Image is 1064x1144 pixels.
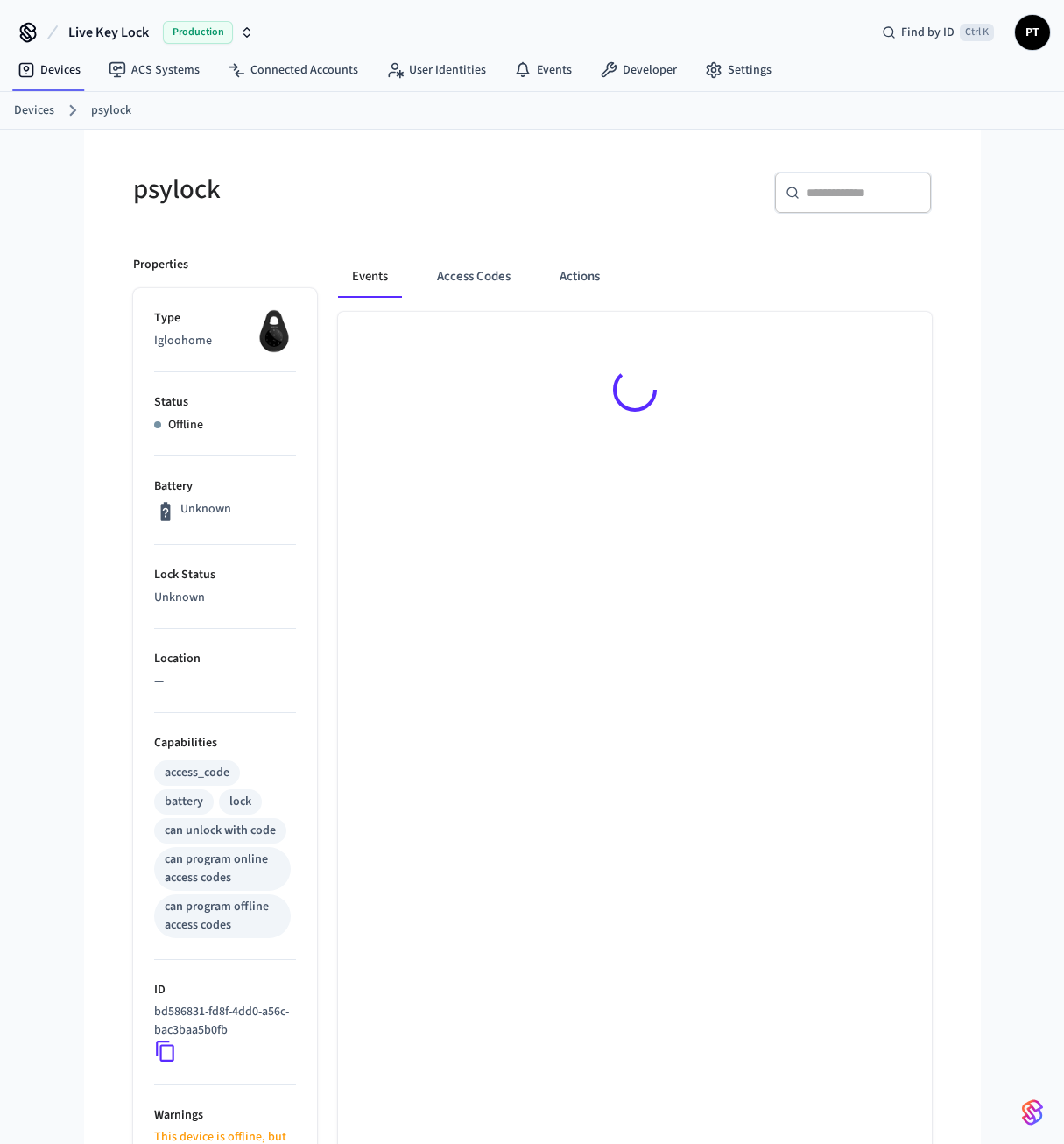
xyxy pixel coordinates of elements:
[1022,1098,1043,1126] img: SeamLogoGradient.69752ec5.svg
[229,793,251,811] div: lock
[901,24,955,41] span: Find by ID
[252,309,296,353] img: igloohome_igke
[338,256,932,298] div: ant example
[165,822,276,840] div: can unlock with code
[4,54,95,86] a: Devices
[165,764,229,782] div: access_code
[1017,17,1048,48] span: PT
[154,332,296,350] p: Igloohome
[14,102,54,120] a: Devices
[154,734,296,752] p: Capabilities
[180,500,231,519] p: Unknown
[154,477,296,496] p: Battery
[154,981,296,999] p: ID
[372,54,500,86] a: User Identities
[214,54,372,86] a: Connected Accounts
[165,793,203,811] div: battery
[154,309,296,328] p: Type
[154,393,296,412] p: Status
[154,1003,289,1040] p: bd586831-fd8f-4dd0-a56c-bac3baa5b0fb
[154,566,296,584] p: Lock Status
[868,17,1008,48] div: Find by IDCtrl K
[165,851,280,887] div: can program online access codes
[154,589,296,607] p: Unknown
[154,673,296,691] p: —
[91,102,131,120] a: psylock
[154,650,296,668] p: Location
[133,172,522,208] h5: psylock
[95,54,214,86] a: ACS Systems
[338,256,402,298] button: Events
[168,416,203,434] p: Offline
[154,1106,296,1125] p: Warnings
[133,256,188,274] p: Properties
[546,256,614,298] button: Actions
[586,54,691,86] a: Developer
[1015,15,1050,50] button: PT
[500,54,586,86] a: Events
[68,22,149,43] span: Live Key Lock
[165,898,280,935] div: can program offline access codes
[960,24,994,41] span: Ctrl K
[163,21,233,44] span: Production
[691,54,786,86] a: Settings
[423,256,525,298] button: Access Codes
